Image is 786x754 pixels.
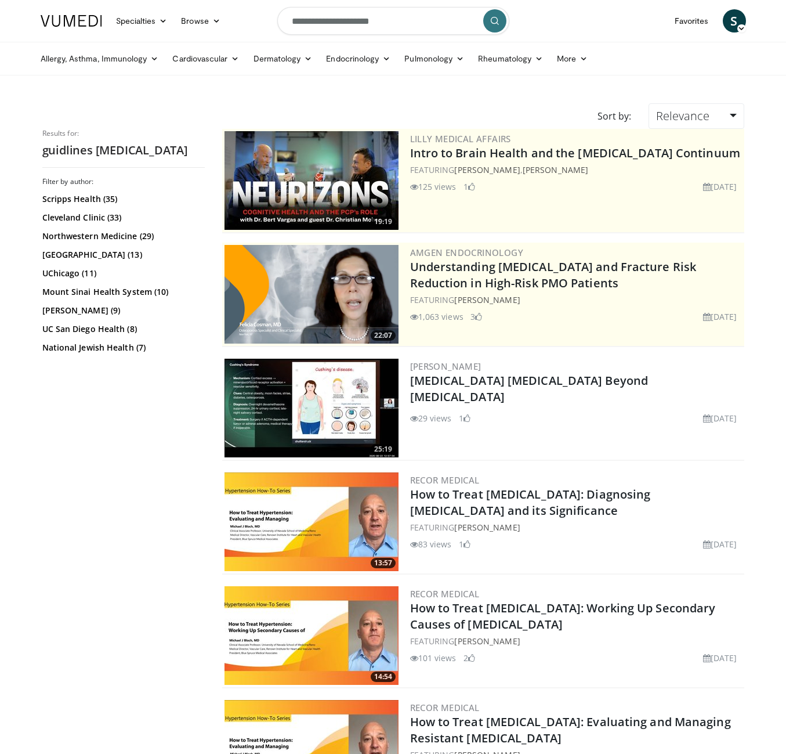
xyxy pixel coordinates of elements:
div: FEATURING [410,294,742,306]
img: 6e35119b-2341-4763-b4bf-2ef279db8784.jpg.300x170_q85_crop-smart_upscale.jpg [224,472,399,571]
div: FEATURING [410,635,742,647]
a: 22:07 [224,245,399,344]
img: 5ca00d86-64b6-43d7-b219-4fe40f4d8433.jpg.300x170_q85_crop-smart_upscale.jpg [224,586,399,685]
a: How to Treat [MEDICAL_DATA]: Evaluating and Managing Resistant [MEDICAL_DATA] [410,714,731,746]
a: Rheumatology [471,47,550,70]
a: [PERSON_NAME] [454,636,520,647]
a: UChicago (11) [42,268,202,279]
a: Lilly Medical Affairs [410,133,511,145]
span: 25:19 [371,444,396,454]
a: [PERSON_NAME] (9) [42,305,202,316]
a: National Jewish Health (7) [42,342,202,353]
a: Recor Medical [410,474,480,486]
a: Cleveland Clinic (33) [42,212,202,223]
a: Amgen Endocrinology [410,247,524,258]
a: Favorites [668,9,716,33]
span: 22:07 [371,330,396,341]
li: 2 [463,652,475,664]
li: [DATE] [703,181,737,193]
a: [GEOGRAPHIC_DATA] (13) [42,249,202,261]
li: [DATE] [703,538,737,550]
a: 14:54 [224,586,399,685]
img: c9a25db3-4db0-49e1-a46f-17b5c91d58a1.png.300x170_q85_crop-smart_upscale.png [224,245,399,344]
li: 1,063 views [410,311,463,323]
li: 1 [463,181,475,193]
a: How to Treat [MEDICAL_DATA]: Working Up Secondary Causes of [MEDICAL_DATA] [410,600,716,632]
a: Endocrinology [319,47,397,70]
img: c792538d-2b8d-49f9-947a-f140364b632d.300x170_q85_crop-smart_upscale.jpg [224,359,399,457]
li: 101 views [410,652,457,664]
a: S [723,9,746,33]
li: 1 [459,412,470,424]
a: 13:57 [224,472,399,571]
a: [PERSON_NAME] [454,522,520,533]
a: [PERSON_NAME] [454,164,520,175]
a: How to Treat [MEDICAL_DATA]: Diagnosing [MEDICAL_DATA] and its Significance [410,486,651,518]
a: 19:19 [224,131,399,230]
h3: Filter by author: [42,177,205,186]
span: 19:19 [371,217,396,227]
span: Relevance [656,108,709,124]
li: 1 [459,538,470,550]
span: 14:54 [371,672,396,682]
li: 3 [470,311,482,323]
img: VuMedi Logo [41,15,102,27]
a: [MEDICAL_DATA] [MEDICAL_DATA] Beyond [MEDICAL_DATA] [410,373,649,405]
span: 13:57 [371,558,396,568]
a: More [550,47,595,70]
a: Scripps Health (35) [42,193,202,205]
a: Intro to Brain Health and the [MEDICAL_DATA] Continuum [410,145,740,161]
input: Search topics, interventions [277,7,509,35]
li: 83 views [410,538,452,550]
a: Pulmonology [397,47,471,70]
a: Cardiovascular [165,47,246,70]
a: Relevance [649,103,744,129]
a: Recor Medical [410,702,480,713]
a: Browse [174,9,227,33]
li: [DATE] [703,311,737,323]
a: Dermatology [247,47,320,70]
li: 125 views [410,181,457,193]
a: [PERSON_NAME] [454,294,520,305]
a: Allergy, Asthma, Immunology [34,47,166,70]
a: Specialties [109,9,175,33]
h2: guidlines [MEDICAL_DATA] [42,143,205,158]
li: [DATE] [703,412,737,424]
a: UC San Diego Health (8) [42,323,202,335]
div: Sort by: [589,103,640,129]
div: FEATURING , [410,164,742,176]
a: 25:19 [224,359,399,457]
a: Mount Sinai Health System (10) [42,286,202,298]
a: [PERSON_NAME] [523,164,588,175]
div: FEATURING [410,521,742,533]
a: Northwestern Medicine (29) [42,230,202,242]
a: Recor Medical [410,588,480,600]
a: Understanding [MEDICAL_DATA] and Fracture Risk Reduction in High-Risk PMO Patients [410,259,697,291]
li: [DATE] [703,652,737,664]
img: a80fd508-2012-49d4-b73e-1d4e93549e78.png.300x170_q85_crop-smart_upscale.jpg [224,131,399,230]
a: [PERSON_NAME] [410,360,481,372]
li: 29 views [410,412,452,424]
p: Results for: [42,129,205,138]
